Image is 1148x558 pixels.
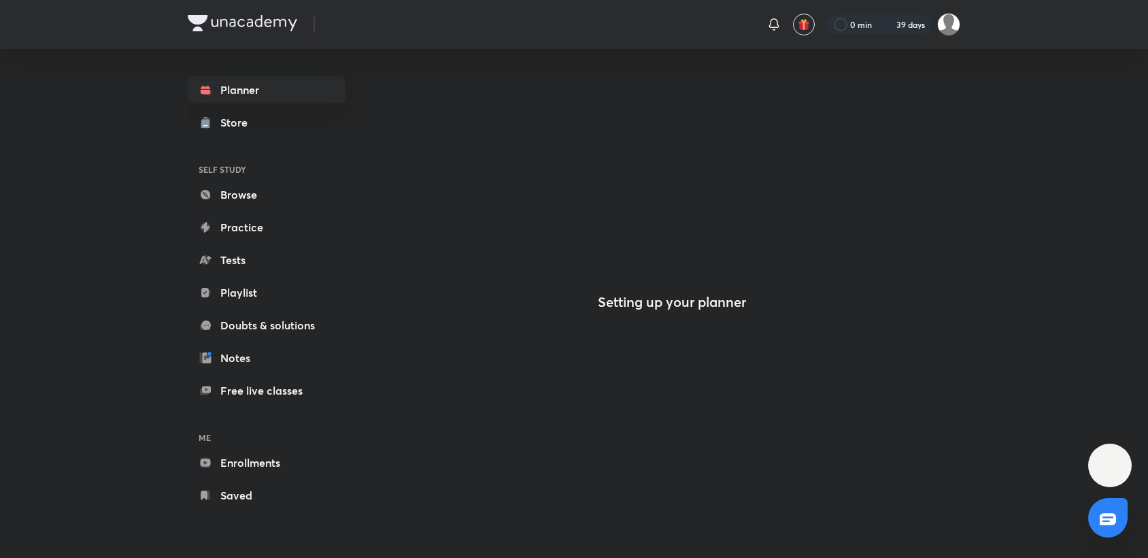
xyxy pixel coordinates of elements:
[188,312,345,339] a: Doubts & solutions
[188,482,345,509] a: Saved
[598,294,746,310] h4: Setting up your planner
[937,13,960,36] img: Payal
[188,426,345,449] h6: ME
[188,377,345,404] a: Free live classes
[793,14,815,35] button: avatar
[188,15,297,35] a: Company Logo
[188,76,345,103] a: Planner
[1102,457,1118,474] img: ttu
[188,181,345,208] a: Browse
[220,114,256,131] div: Store
[798,18,810,31] img: avatar
[188,15,297,31] img: Company Logo
[188,214,345,241] a: Practice
[880,18,894,31] img: streak
[188,449,345,476] a: Enrollments
[188,279,345,306] a: Playlist
[188,109,345,136] a: Store
[188,344,345,372] a: Notes
[188,158,345,181] h6: SELF STUDY
[188,246,345,274] a: Tests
